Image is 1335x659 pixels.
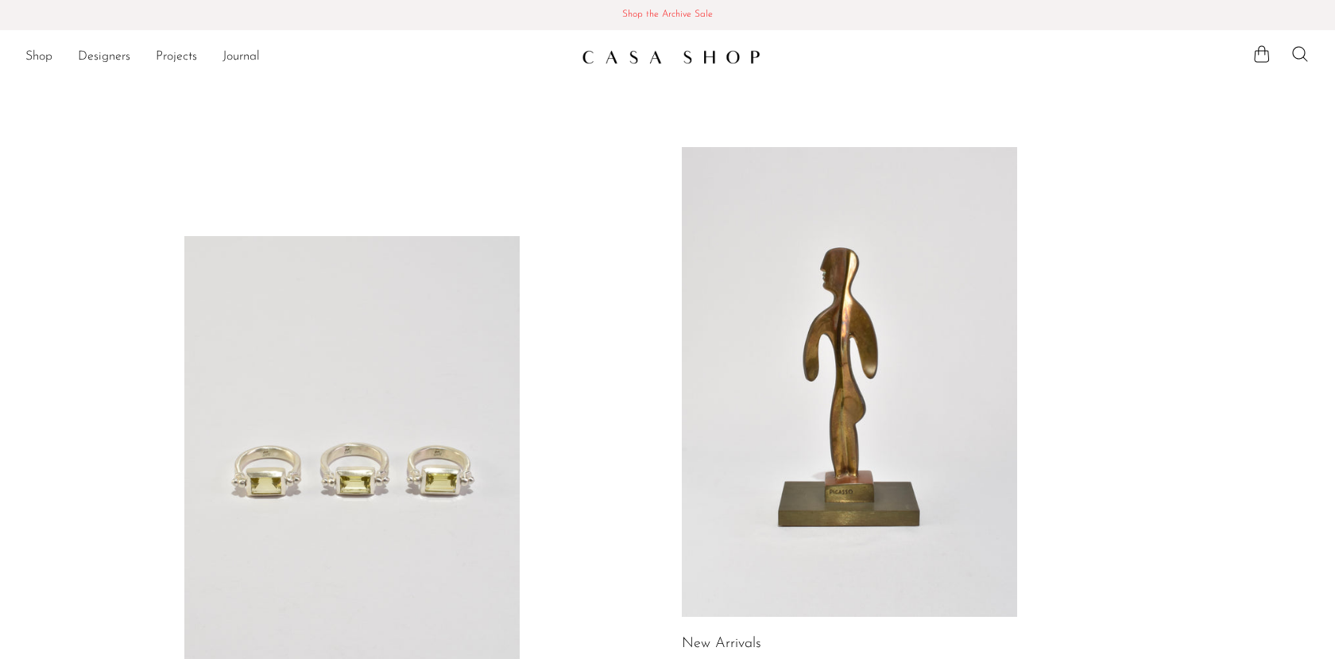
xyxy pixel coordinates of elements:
[222,47,260,68] a: Journal
[682,637,761,651] a: New Arrivals
[78,47,130,68] a: Designers
[25,44,569,71] nav: Desktop navigation
[25,44,569,71] ul: NEW HEADER MENU
[156,47,197,68] a: Projects
[13,6,1322,24] span: Shop the Archive Sale
[25,47,52,68] a: Shop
